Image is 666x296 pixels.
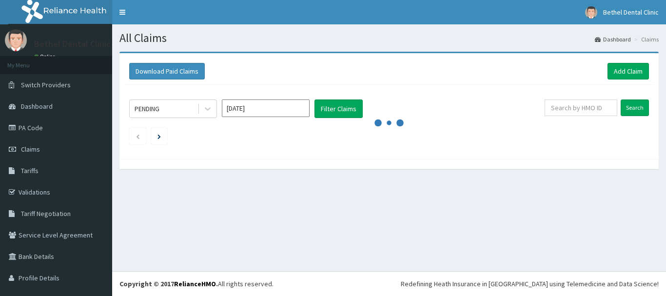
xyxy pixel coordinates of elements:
[21,80,71,89] span: Switch Providers
[222,99,310,117] input: Select Month and Year
[621,99,649,116] input: Search
[632,35,659,43] li: Claims
[34,39,111,48] p: Bethel Dental Clinic
[21,102,53,111] span: Dashboard
[34,53,58,60] a: Online
[595,35,631,43] a: Dashboard
[129,63,205,79] button: Download Paid Claims
[174,279,216,288] a: RelianceHMO
[119,32,659,44] h1: All Claims
[119,279,218,288] strong: Copyright © 2017 .
[545,99,617,116] input: Search by HMO ID
[157,132,161,140] a: Next page
[21,145,40,154] span: Claims
[603,8,659,17] span: Bethel Dental Clinic
[314,99,363,118] button: Filter Claims
[21,209,71,218] span: Tariff Negotiation
[5,29,27,51] img: User Image
[112,271,666,296] footer: All rights reserved.
[401,279,659,289] div: Redefining Heath Insurance in [GEOGRAPHIC_DATA] using Telemedicine and Data Science!
[585,6,597,19] img: User Image
[374,108,404,138] svg: audio-loading
[136,132,140,140] a: Previous page
[21,166,39,175] span: Tariffs
[135,104,159,114] div: PENDING
[607,63,649,79] a: Add Claim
